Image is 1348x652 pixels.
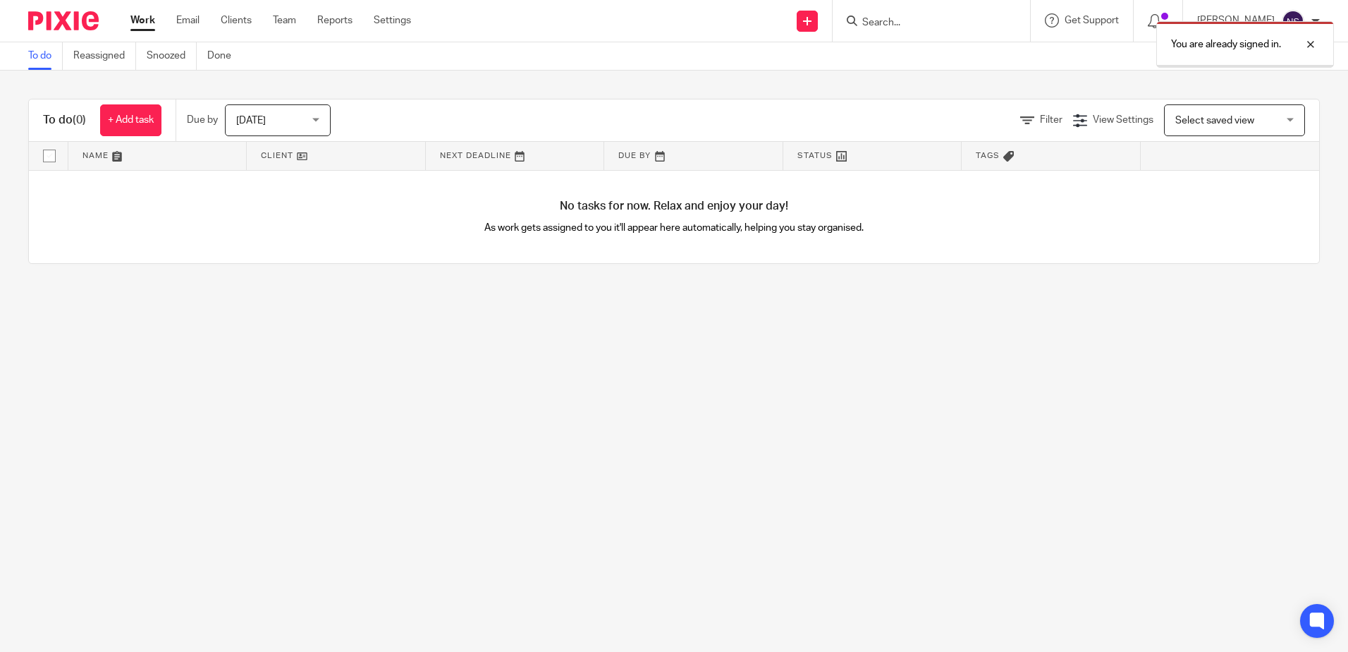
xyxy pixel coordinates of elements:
a: Clients [221,13,252,28]
span: (0) [73,114,86,126]
a: Work [130,13,155,28]
a: To do [28,42,63,70]
a: Snoozed [147,42,197,70]
a: Team [273,13,296,28]
span: Filter [1040,115,1062,125]
a: Reassigned [73,42,136,70]
span: View Settings [1093,115,1153,125]
p: Due by [187,113,218,127]
a: Reports [317,13,353,28]
h4: No tasks for now. Relax and enjoy your day! [29,199,1319,214]
p: You are already signed in. [1171,37,1281,52]
span: [DATE] [236,116,266,126]
span: Tags [976,152,1000,159]
h1: To do [43,113,86,128]
a: Done [207,42,242,70]
a: + Add task [100,104,161,136]
img: Pixie [28,11,99,30]
span: Select saved view [1175,116,1254,126]
a: Settings [374,13,411,28]
a: Email [176,13,200,28]
img: svg%3E [1282,10,1304,32]
p: As work gets assigned to you it'll appear here automatically, helping you stay organised. [352,221,997,235]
